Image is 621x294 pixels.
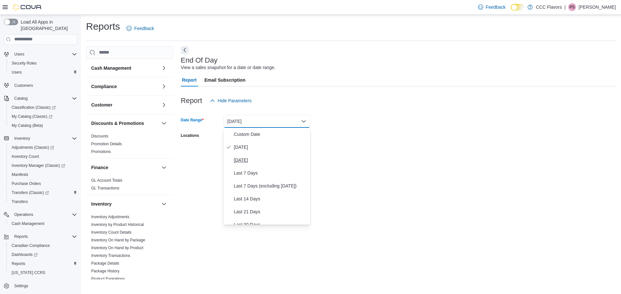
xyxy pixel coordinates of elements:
[91,269,119,273] a: Package History
[511,4,524,11] input: Dark Mode
[6,143,80,152] a: Adjustments (Classic)
[9,104,77,111] span: Classification (Classic)
[13,4,42,10] img: Cova
[6,170,80,179] button: Manifests
[570,3,575,11] span: PS
[91,238,145,242] a: Inventory On Hand by Package
[1,281,80,290] button: Settings
[234,182,308,190] span: Last 7 Days (excluding [DATE])
[91,186,119,190] a: GL Transactions
[91,120,144,127] h3: Discounts & Promotions
[91,65,131,71] h3: Cash Management
[91,277,125,281] a: Product Expirations
[9,260,77,268] span: Reports
[12,243,50,248] span: Canadian Compliance
[9,180,77,188] span: Purchase Orders
[234,169,308,177] span: Last 7 Days
[9,180,44,188] a: Purchase Orders
[91,164,159,171] button: Finance
[181,133,199,138] label: Locations
[91,215,129,219] a: Inventory Adjustments
[9,220,77,228] span: Cash Management
[1,50,80,59] button: Users
[91,261,119,266] span: Package Details
[6,268,80,277] button: [US_STATE] CCRS
[223,128,310,225] div: Select listbox
[12,95,30,102] button: Catalog
[14,283,28,289] span: Settings
[181,117,204,123] label: Date Range
[234,195,308,203] span: Last 14 Days
[9,171,31,178] a: Manifests
[9,251,77,259] span: Dashboards
[91,141,122,147] span: Promotion Details
[12,145,54,150] span: Adjustments (Classic)
[91,120,159,127] button: Discounts & Promotions
[134,25,154,32] span: Feedback
[9,144,57,151] a: Adjustments (Classic)
[86,132,173,158] div: Discounts & Promotions
[9,144,77,151] span: Adjustments (Classic)
[6,259,80,268] button: Reports
[6,250,80,259] a: Dashboards
[160,101,168,109] button: Customer
[160,64,168,72] button: Cash Management
[12,282,77,290] span: Settings
[91,246,143,250] a: Inventory On Hand by Product
[1,232,80,241] button: Reports
[9,242,52,249] a: Canadian Compliance
[12,233,30,240] button: Reports
[12,50,27,58] button: Users
[9,198,77,206] span: Transfers
[182,74,197,86] span: Report
[14,212,33,217] span: Operations
[181,56,218,64] h3: End Of Day
[207,94,254,107] button: Hide Parameters
[1,210,80,219] button: Operations
[91,65,159,71] button: Cash Management
[9,122,46,129] a: My Catalog (Beta)
[6,68,80,77] button: Users
[12,95,77,102] span: Catalog
[91,214,129,219] span: Inventory Adjustments
[91,261,119,266] a: Package Details
[12,172,28,177] span: Manifests
[6,241,80,250] button: Canadian Compliance
[568,3,576,11] div: Patricia Smith
[9,113,77,120] span: My Catalog (Classic)
[223,115,310,128] button: [DATE]
[475,1,508,14] a: Feedback
[6,152,80,161] button: Inventory Count
[9,269,48,277] a: [US_STATE] CCRS
[9,113,55,120] a: My Catalog (Classic)
[6,161,80,170] a: Inventory Manager (Classic)
[6,179,80,188] button: Purchase Orders
[91,83,159,90] button: Compliance
[12,163,65,168] span: Inventory Manager (Classic)
[12,81,77,89] span: Customers
[564,3,566,11] p: |
[14,52,24,57] span: Users
[91,230,132,235] a: Inventory Count Details
[91,149,111,154] a: Promotions
[6,103,80,112] a: Classification (Classic)
[160,83,168,90] button: Compliance
[91,222,144,227] span: Inventory by Product Historical
[9,198,30,206] a: Transfers
[12,190,49,195] span: Transfers (Classic)
[12,135,77,142] span: Inventory
[9,59,77,67] span: Security Roles
[12,270,45,275] span: [US_STATE] CCRS
[12,282,31,290] a: Settings
[12,261,25,266] span: Reports
[234,156,308,164] span: [DATE]
[91,83,117,90] h3: Compliance
[12,114,52,119] span: My Catalog (Classic)
[12,50,77,58] span: Users
[12,211,36,218] button: Operations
